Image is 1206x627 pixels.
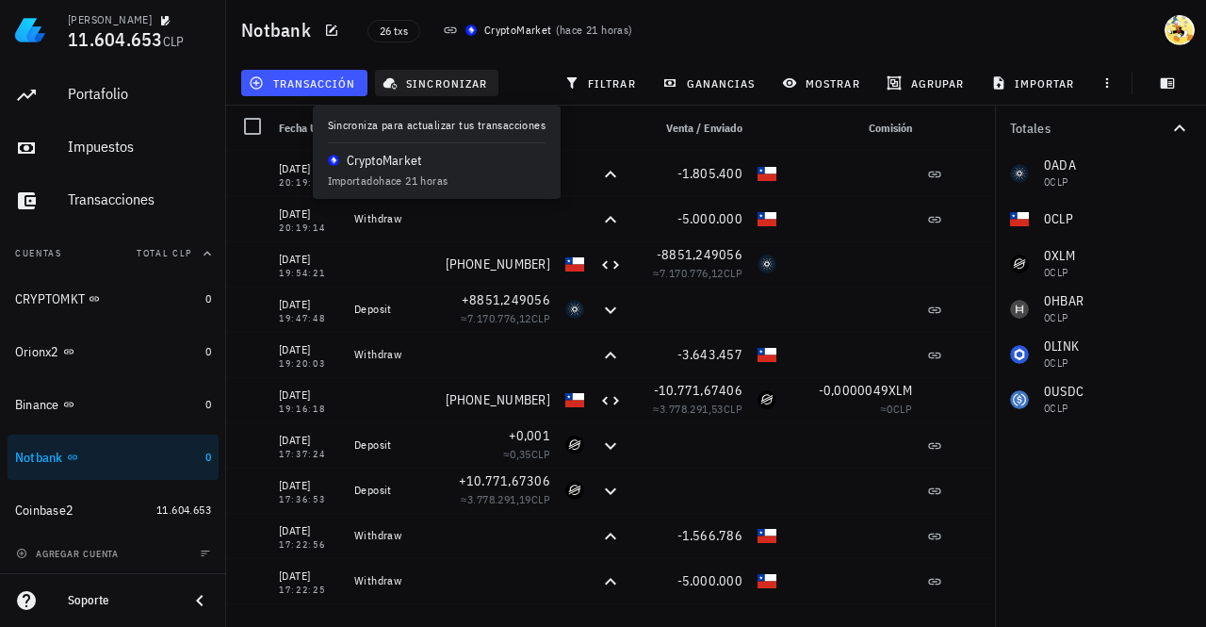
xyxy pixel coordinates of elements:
[510,447,531,461] span: 0,35
[279,540,339,550] div: 17:22:56
[279,359,339,369] div: 19:20:03
[279,586,339,595] div: 17:22:25
[8,382,219,427] a: Binance 0
[880,402,912,416] span: ≈
[8,276,219,322] a: CRYPTOMKT 0
[653,266,742,280] span: ≈
[354,528,430,543] div: Withdraw
[462,291,550,308] span: +8851,249056
[279,567,339,586] div: [DATE]
[677,572,743,589] span: -5.000.000
[565,390,584,409] div: CLP-icon
[465,25,477,36] img: CryptoMKT
[279,450,339,459] div: 17:37:24
[279,495,339,504] div: 17:36:53
[15,503,73,519] div: Coinbase2
[354,483,430,498] div: Deposit
[653,402,742,416] span: ≈
[758,164,776,183] div: CLP-icon
[354,211,430,226] div: Withdraw
[461,311,550,325] span: ≈
[279,386,339,404] div: [DATE]
[354,347,430,362] div: Withdraw
[461,492,550,506] span: ≈
[375,70,499,96] button: sincronizar
[531,447,550,461] span: CLP
[241,70,367,96] button: transacción
[677,346,743,363] span: -3.643.457
[893,402,912,416] span: CLP
[163,33,185,50] span: CLP
[774,70,872,96] button: mostrar
[565,300,584,319] div: ADA-icon
[205,291,211,305] span: 0
[446,391,551,408] span: [PHONE_NUMBER]
[758,526,776,545] div: CLP-icon
[995,106,1206,151] button: Totales
[879,70,975,96] button: agrupar
[68,12,152,27] div: [PERSON_NAME]
[8,329,219,374] a: Orionx2 0
[446,256,551,272] span: [PHONE_NUMBER]
[560,23,628,37] span: hace 21 horas
[279,314,339,323] div: 19:47:48
[758,571,776,590] div: CLP-icon
[279,178,339,188] div: 20:19:44
[786,75,860,91] span: mostrar
[557,70,647,96] button: filtrar
[460,121,550,135] span: Compra / Recibido
[205,344,211,358] span: 0
[354,437,430,453] div: Deposit
[888,382,912,399] span: XLM
[156,503,211,517] span: 11.604.653
[995,75,1075,91] span: importar
[467,492,531,506] span: 3.778.291,19
[8,73,219,118] a: Portafolio
[279,431,339,450] div: [DATE]
[279,269,339,278] div: 19:54:21
[380,21,408,41] span: 26 txs
[354,302,430,317] div: Deposit
[68,138,211,156] div: Impuestos
[484,21,552,40] div: CryptoMarket
[279,121,330,135] span: Fecha UTC
[279,521,339,540] div: [DATE]
[15,344,59,360] div: Orionx2
[887,402,892,416] span: 0
[677,210,743,227] span: -5.000.000
[253,75,355,91] span: transacción
[8,231,219,276] button: CuentasTotal CLP
[279,476,339,495] div: [DATE]
[68,26,163,52] span: 11.604.653
[459,472,550,489] span: +10.771,67306
[784,106,920,151] div: Comisión
[279,295,339,314] div: [DATE]
[205,450,211,464] span: 0
[279,223,339,233] div: 20:19:14
[354,573,430,588] div: Withdraw
[271,106,347,151] div: Fecha UTC
[467,311,531,325] span: 7.170.776,12
[724,402,742,416] span: CLP
[666,75,755,91] span: ganancias
[8,487,219,533] a: Coinbase2 11.604.653
[724,266,742,280] span: CLP
[565,255,584,273] div: CLP-icon
[509,427,551,444] span: +0,001
[565,436,584,454] div: XLM-icon
[437,106,558,151] div: Compra / Recibido
[347,106,437,151] div: Nota
[758,390,776,409] div: XLM-icon
[8,125,219,171] a: Impuestos
[758,345,776,364] div: CLP-icon
[8,435,219,480] a: Notbank 0
[758,255,776,273] div: ADA-icon
[279,340,339,359] div: [DATE]
[15,450,63,466] div: Notbank
[531,311,550,325] span: CLP
[279,159,339,178] div: [DATE]
[11,544,127,563] button: agregar cuenta
[279,250,339,269] div: [DATE]
[241,15,318,45] h1: Notbank
[68,85,211,103] div: Portafolio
